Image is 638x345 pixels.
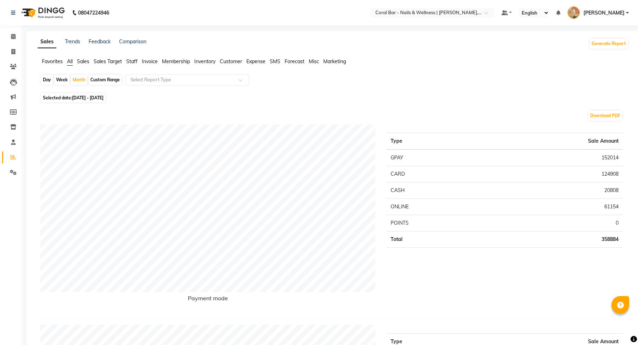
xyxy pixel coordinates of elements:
[72,95,103,100] span: [DATE] - [DATE]
[40,295,376,305] h6: Payment mode
[54,75,69,85] div: Week
[162,58,190,65] span: Membership
[309,58,319,65] span: Misc
[78,3,109,23] b: 08047224946
[38,35,56,48] a: Sales
[246,58,265,65] span: Expense
[482,215,623,231] td: 0
[386,166,482,182] td: CARD
[18,3,67,23] img: logo
[119,38,146,45] a: Comparison
[270,58,280,65] span: SMS
[67,58,73,65] span: All
[590,39,628,49] button: Generate Report
[41,75,53,85] div: Day
[482,231,623,248] td: 358884
[482,166,623,182] td: 124908
[77,58,89,65] span: Sales
[482,182,623,199] td: 20808
[386,149,482,166] td: GPAY
[71,75,87,85] div: Month
[142,58,158,65] span: Invoice
[386,215,482,231] td: POINTS
[583,9,625,17] span: [PERSON_NAME]
[482,133,623,150] th: Sale Amount
[386,199,482,215] td: ONLINE
[386,231,482,248] td: Total
[323,58,346,65] span: Marketing
[386,133,482,150] th: Type
[482,199,623,215] td: 61154
[482,149,623,166] td: 152014
[89,75,122,85] div: Custom Range
[65,38,80,45] a: Trends
[94,58,122,65] span: Sales Target
[89,38,111,45] a: Feedback
[41,93,105,102] span: Selected date:
[386,182,482,199] td: CASH
[588,111,622,121] button: Download PDF
[126,58,138,65] span: Staff
[220,58,242,65] span: Customer
[285,58,304,65] span: Forecast
[194,58,216,65] span: Inventory
[567,6,580,19] img: Sravya
[42,58,63,65] span: Favorites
